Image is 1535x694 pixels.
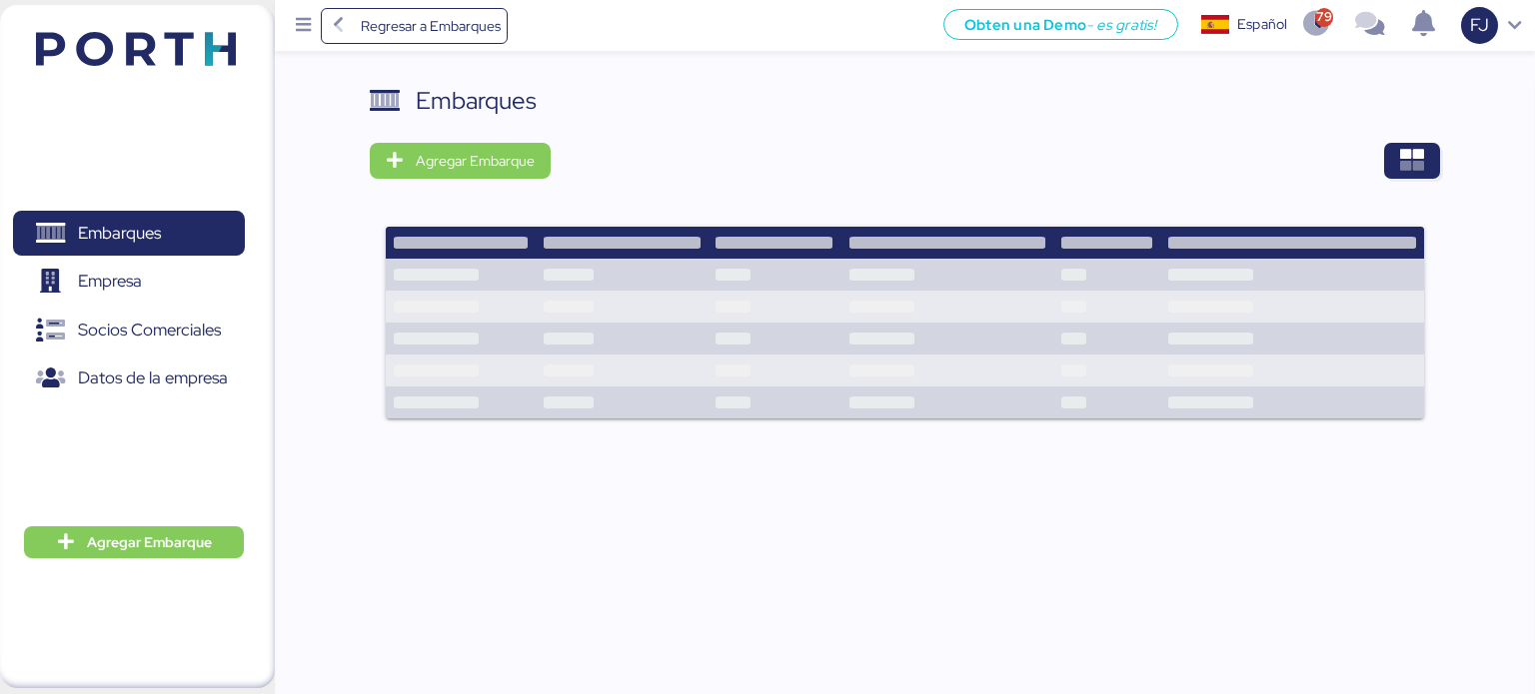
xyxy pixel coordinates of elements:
div: Embarques [416,83,537,119]
a: Datos de la empresa [13,355,245,401]
span: FJ [1470,12,1489,38]
button: Agregar Embarque [24,526,244,558]
span: Regresar a Embarques [361,14,501,38]
div: Español [1237,14,1287,35]
a: Empresa [13,259,245,305]
button: Agregar Embarque [370,143,551,179]
a: Regresar a Embarques [321,8,509,44]
span: Agregar Embarque [87,530,212,554]
a: Socios Comerciales [13,308,245,353]
span: Empresa [78,267,142,296]
span: Agregar Embarque [416,149,535,173]
span: Socios Comerciales [78,316,221,345]
a: Embarques [13,211,245,257]
span: Datos de la empresa [78,363,228,392]
span: Embarques [78,219,161,248]
button: Menu [287,9,321,43]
